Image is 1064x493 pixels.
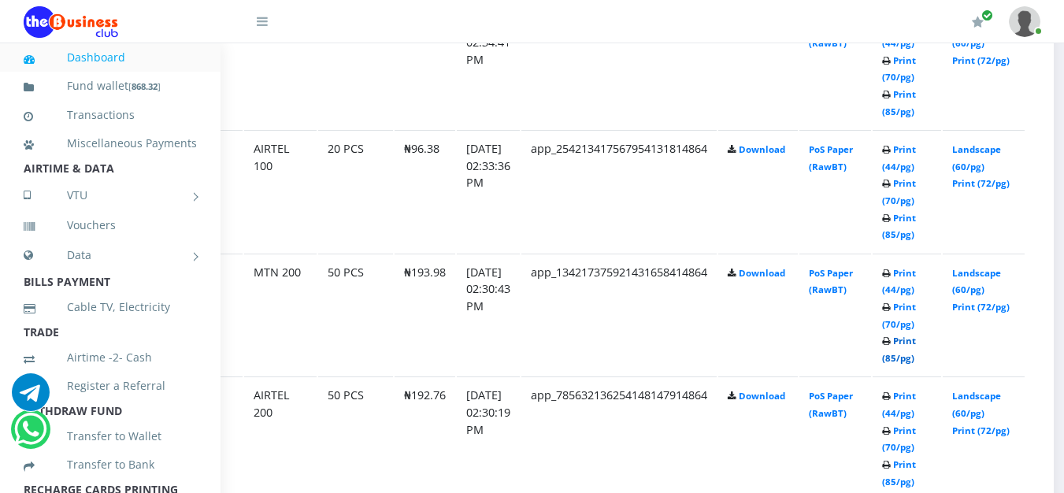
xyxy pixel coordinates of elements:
[204,7,243,129] td: 1
[952,390,1001,419] a: Landscape (60/pg)
[24,368,197,404] a: Register a Referral
[24,97,197,133] a: Transactions
[318,130,393,252] td: 20 PCS
[132,80,158,92] b: 868.32
[882,54,916,83] a: Print (70/pg)
[882,390,916,419] a: Print (44/pg)
[128,80,161,92] small: [ ]
[521,130,717,252] td: app_254213417567954131814864
[739,390,785,402] a: Download
[521,254,717,376] td: app_134217375921431658414864
[981,9,993,21] span: Renew/Upgrade Subscription
[395,254,455,376] td: ₦193.98
[457,130,520,252] td: [DATE] 02:33:36 PM
[972,16,984,28] i: Renew/Upgrade Subscription
[24,418,197,454] a: Transfer to Wallet
[244,130,317,252] td: AIRTEL 100
[318,254,393,376] td: 50 PCS
[952,143,1001,172] a: Landscape (60/pg)
[12,385,50,411] a: Chat for support
[24,289,197,325] a: Cable TV, Electricity
[318,7,393,129] td: 40 PCS
[882,301,916,330] a: Print (70/pg)
[24,207,197,243] a: Vouchers
[809,390,853,419] a: PoS Paper (RawBT)
[24,39,197,76] a: Dashboard
[882,458,916,487] a: Print (85/pg)
[24,176,197,215] a: VTU
[24,125,197,161] a: Miscellaneous Payments
[24,447,197,483] a: Transfer to Bank
[882,267,916,296] a: Print (44/pg)
[739,267,785,279] a: Download
[882,424,916,454] a: Print (70/pg)
[952,301,1010,313] a: Print (72/pg)
[952,177,1010,189] a: Print (72/pg)
[882,335,916,364] a: Print (85/pg)
[14,422,46,448] a: Chat for support
[882,212,916,241] a: Print (85/pg)
[244,7,317,129] td: MTN 100
[24,339,197,376] a: Airtime -2- Cash
[952,54,1010,66] a: Print (72/pg)
[952,267,1001,296] a: Landscape (60/pg)
[204,130,243,252] td: 2
[809,143,853,172] a: PoS Paper (RawBT)
[882,88,916,117] a: Print (85/pg)
[24,68,197,105] a: Fund wallet[868.32]
[395,7,455,129] td: ₦96.99
[24,235,197,275] a: Data
[204,254,243,376] td: 3
[882,177,916,206] a: Print (70/pg)
[457,7,520,129] td: [DATE] 02:34:41 PM
[521,7,717,129] td: app_254812545126377831314864
[952,424,1010,436] a: Print (72/pg)
[395,130,455,252] td: ₦96.38
[1009,6,1040,37] img: User
[244,254,317,376] td: MTN 200
[882,143,916,172] a: Print (44/pg)
[457,254,520,376] td: [DATE] 02:30:43 PM
[809,267,853,296] a: PoS Paper (RawBT)
[24,6,118,38] img: Logo
[739,143,785,155] a: Download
